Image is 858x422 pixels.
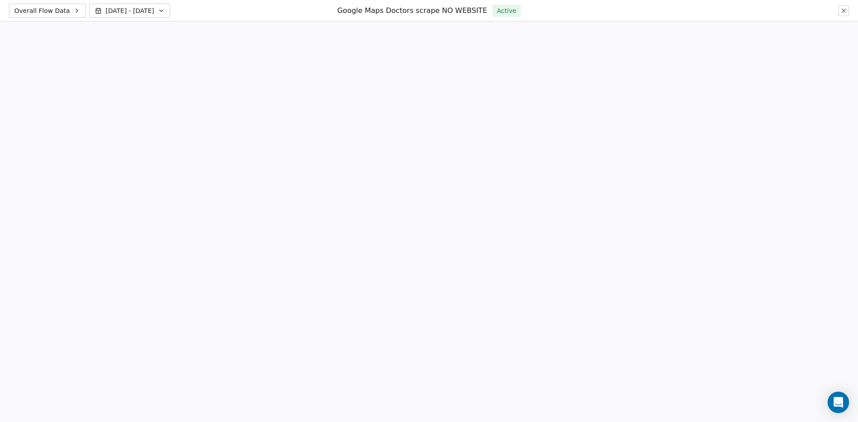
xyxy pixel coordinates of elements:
[337,6,487,16] h1: Google Maps Doctors scrape NO WEBSITE
[828,392,849,413] div: Open Intercom Messenger
[14,6,70,15] span: Overall Flow Data
[9,4,86,18] button: Overall Flow Data
[89,4,170,18] button: [DATE] - [DATE]
[105,6,154,15] span: [DATE] - [DATE]
[497,6,516,15] span: Active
